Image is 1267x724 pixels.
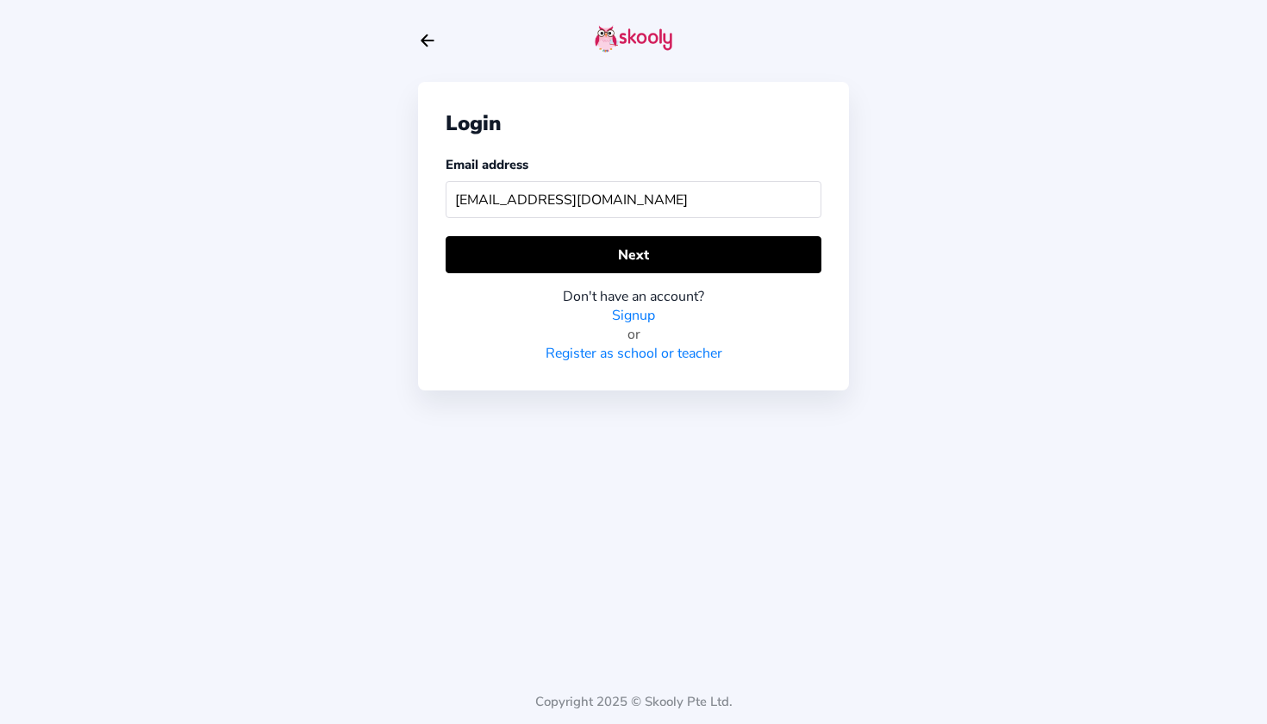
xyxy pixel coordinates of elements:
[446,236,821,273] button: Next
[446,325,821,344] div: or
[418,31,437,50] button: arrow back outline
[612,306,655,325] a: Signup
[446,287,821,306] div: Don't have an account?
[595,25,672,53] img: skooly-logo.png
[446,109,821,137] div: Login
[546,344,722,363] a: Register as school or teacher
[446,181,821,218] input: Your email address
[446,156,528,173] label: Email address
